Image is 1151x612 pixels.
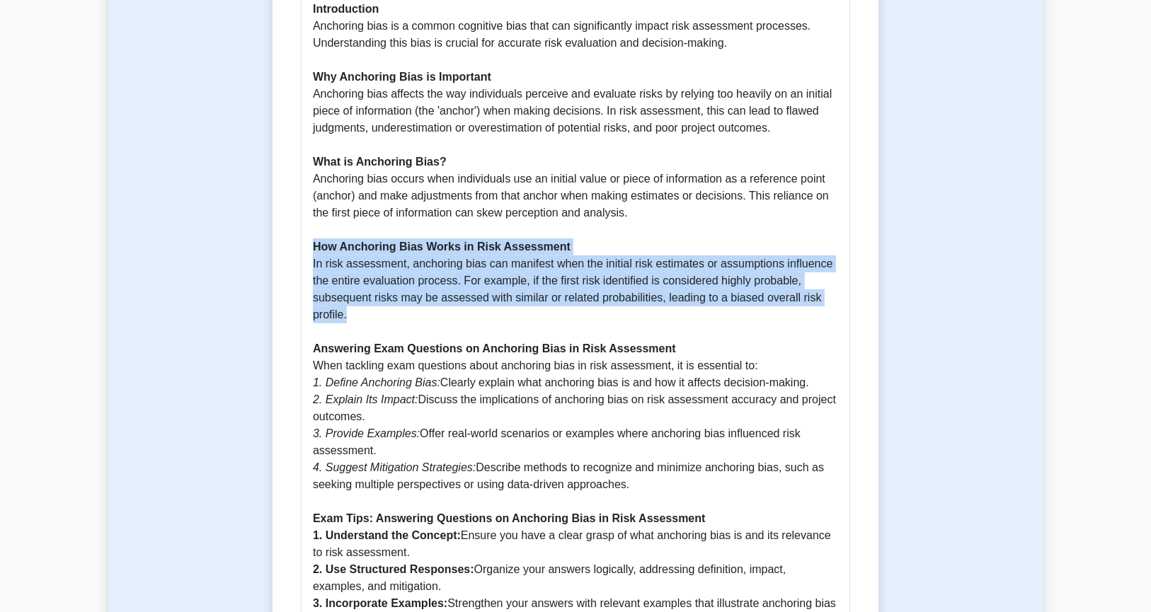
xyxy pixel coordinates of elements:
[313,3,379,15] b: Introduction
[313,529,461,541] b: 1. Understand the Concept:
[313,376,440,388] i: 1. Define Anchoring Bias:
[313,563,474,575] b: 2. Use Structured Responses:
[313,597,447,609] b: 3. Incorporate Examples:
[313,461,476,473] i: 4. Suggest Mitigation Strategies:
[313,427,420,439] i: 3. Provide Examples:
[313,342,676,354] b: Answering Exam Questions on Anchoring Bias in Risk Assessment
[313,512,706,524] b: Exam Tips: Answering Questions on Anchoring Bias in Risk Assessment
[313,241,571,253] b: How Anchoring Bias Works in Risk Assessment
[313,71,491,83] b: Why Anchoring Bias is Important
[313,393,418,405] i: 2. Explain Its Impact:
[313,156,447,168] b: What is Anchoring Bias?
